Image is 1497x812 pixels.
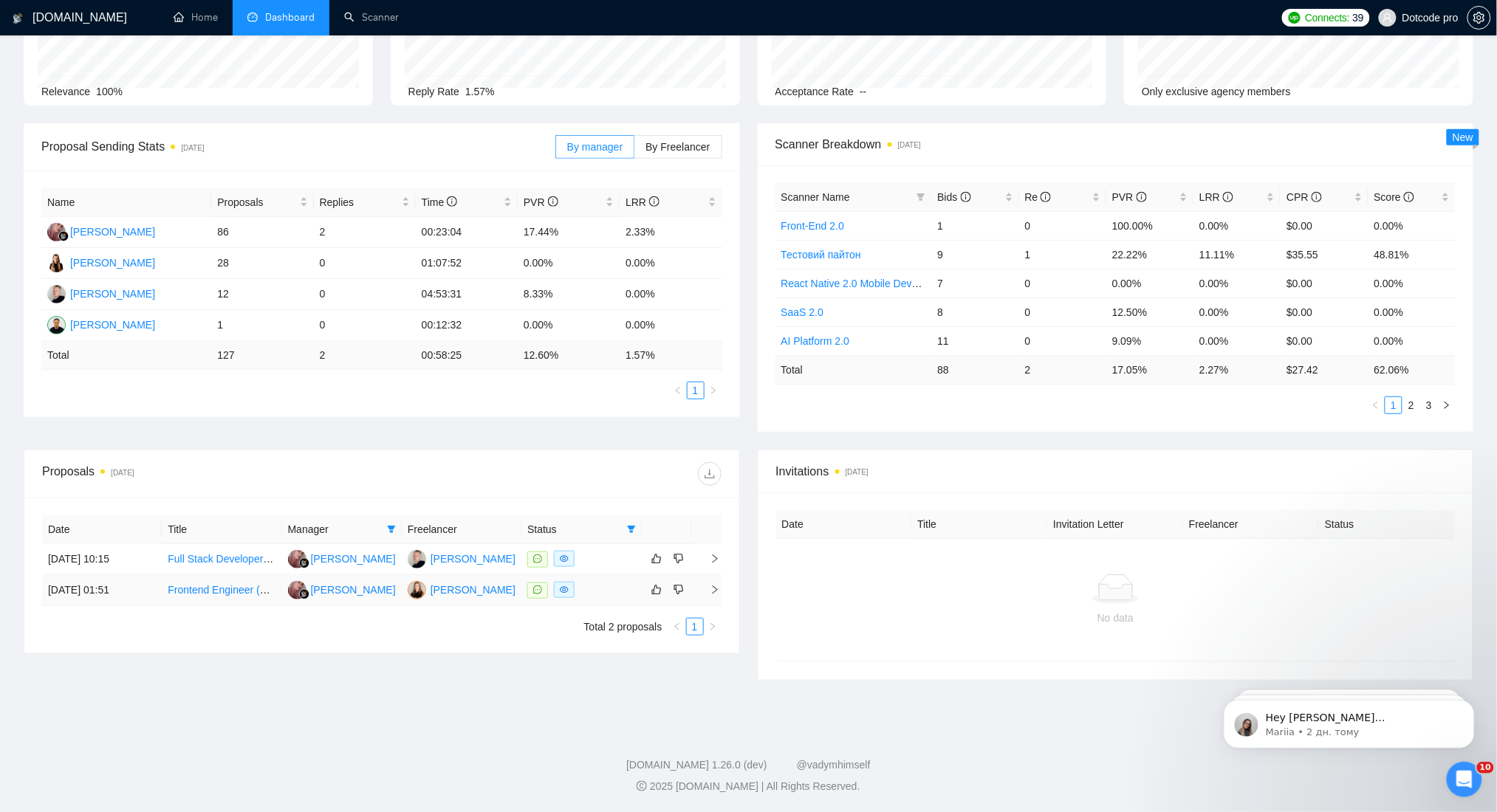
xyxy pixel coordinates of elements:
[1193,297,1281,326] td: 0.00%
[1106,269,1193,297] td: 0.00%
[314,217,416,248] td: 2
[13,7,23,30] img: logo
[47,285,66,303] img: YP
[1447,762,1482,797] iframe: Intercom live chat
[674,584,684,596] span: dislike
[797,759,871,771] a: @vadymhimself
[781,220,845,232] a: Front-End 2.0
[931,326,1018,355] td: 11
[162,575,281,606] td: Frontend Engineer (Next.js / Framer Motion) Build Trust-First Assistant
[668,618,686,636] li: Previous Page
[567,141,623,153] span: By manager
[70,317,155,333] div: [PERSON_NAME]
[1106,211,1193,240] td: 100.00%
[42,462,382,486] div: Proposals
[384,518,399,540] span: filter
[911,510,1047,539] th: Title
[320,194,399,210] span: Replies
[1223,192,1233,202] span: info-circle
[288,521,381,537] span: Manager
[168,584,490,596] a: Frontend Engineer (Next.js / Framer Motion) Build Trust-First Assistant
[408,86,459,97] span: Reply Rate
[181,144,204,152] time: [DATE]
[47,223,66,241] img: DS
[41,188,211,217] th: Name
[670,581,688,599] button: dislike
[111,469,134,477] time: [DATE]
[645,141,710,153] span: By Freelancer
[1368,211,1456,240] td: 0.00%
[775,86,854,97] span: Acceptance Rate
[626,196,660,208] span: LRR
[518,279,620,310] td: 8.33%
[620,279,722,310] td: 0.00%
[626,759,767,771] a: [DOMAIN_NAME] 1.26.0 (dev)
[1383,13,1393,23] span: user
[1281,355,1368,384] td: $ 27.42
[1106,297,1193,326] td: 12.50%
[1403,397,1419,413] a: 2
[1281,211,1368,240] td: $0.00
[431,551,515,567] div: [PERSON_NAME]
[1019,269,1106,297] td: 0
[431,582,515,598] div: [PERSON_NAME]
[1467,12,1491,24] a: setting
[211,217,313,248] td: 86
[699,468,721,480] span: download
[314,188,416,217] th: Replies
[1420,396,1438,414] li: 3
[686,618,704,636] li: 1
[408,550,426,568] img: YP
[311,582,396,598] div: [PERSON_NAME]
[533,585,542,594] span: message
[58,231,69,241] img: gigradar-bm.png
[704,618,722,636] li: Next Page
[1047,510,1183,539] th: Invitation Letter
[47,318,155,330] a: AP[PERSON_NAME]
[698,554,720,564] span: right
[47,254,66,272] img: YD
[314,279,416,310] td: 0
[687,619,703,635] a: 1
[624,518,639,540] span: filter
[560,554,569,563] span: eye
[788,610,1444,626] div: No data
[314,248,416,279] td: 0
[709,386,718,395] span: right
[416,279,518,310] td: 04:53:31
[1193,326,1281,355] td: 0.00%
[1477,762,1494,774] span: 10
[311,551,396,567] div: [PERSON_NAME]
[1467,6,1491,30] button: setting
[674,553,684,565] span: dislike
[1019,297,1106,326] td: 0
[1305,10,1349,26] span: Connects:
[627,525,636,534] span: filter
[673,622,682,631] span: left
[775,135,1456,154] span: Scanner Breakdown
[931,355,1018,384] td: 88
[1312,192,1322,202] span: info-circle
[704,618,722,636] button: right
[1368,355,1456,384] td: 62.06 %
[96,86,123,97] span: 100%
[1468,12,1490,24] span: setting
[860,86,866,97] span: --
[898,141,921,149] time: [DATE]
[1287,191,1321,203] span: CPR
[776,462,1456,481] span: Invitations
[1438,396,1456,414] button: right
[288,581,306,599] img: DS
[162,544,281,575] td: Full Stack Developer | Vue, Python, Django, Google Cloud Platform
[265,11,315,24] span: Dashboard
[211,310,313,341] td: 1
[705,382,722,399] button: right
[1385,396,1402,414] li: 1
[1374,191,1414,203] span: Score
[247,12,258,22] span: dashboard
[781,335,850,347] a: AI Platform 2.0
[776,510,912,539] th: Date
[47,256,155,268] a: YD[PERSON_NAME]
